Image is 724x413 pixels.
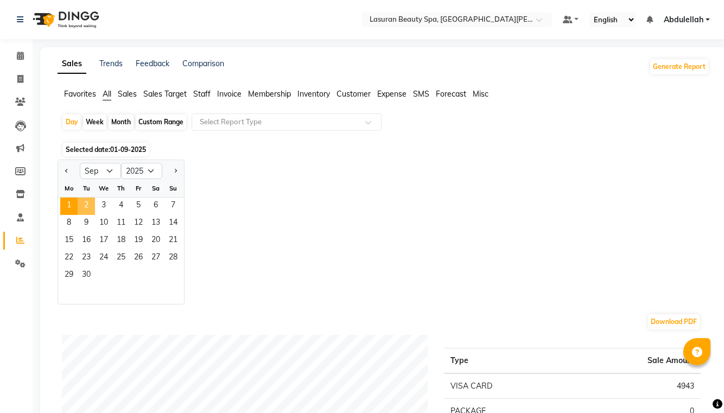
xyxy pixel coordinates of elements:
div: We [95,180,112,197]
span: 28 [164,250,182,267]
div: Saturday, September 6, 2025 [147,198,164,215]
button: Next month [171,162,180,180]
button: Download PDF [648,314,700,329]
td: VISA CARD [444,373,567,399]
span: 2 [78,198,95,215]
span: 18 [112,232,130,250]
span: Selected date: [63,143,149,156]
span: 19 [130,232,147,250]
span: 24 [95,250,112,267]
span: 16 [78,232,95,250]
span: 23 [78,250,95,267]
span: Expense [377,89,407,99]
span: 26 [130,250,147,267]
div: Custom Range [136,115,186,130]
td: 4943 [567,373,701,399]
span: 13 [147,215,164,232]
span: 25 [112,250,130,267]
select: Select year [121,163,162,179]
span: 5 [130,198,147,215]
div: Tu [78,180,95,197]
div: Sa [147,180,164,197]
div: Friday, September 5, 2025 [130,198,147,215]
span: 17 [95,232,112,250]
span: Forecast [436,89,466,99]
div: Tuesday, September 23, 2025 [78,250,95,267]
span: 4 [112,198,130,215]
div: Tuesday, September 2, 2025 [78,198,95,215]
span: Sales Target [143,89,187,99]
span: Abdulellah [664,14,703,26]
span: 1 [60,198,78,215]
div: Fr [130,180,147,197]
span: Membership [248,89,291,99]
div: Friday, September 19, 2025 [130,232,147,250]
div: Thursday, September 18, 2025 [112,232,130,250]
span: Sales [118,89,137,99]
span: SMS [413,89,429,99]
select: Select month [80,163,121,179]
a: Feedback [136,59,169,68]
span: Misc [473,89,488,99]
a: Sales [58,54,86,74]
div: Thursday, September 25, 2025 [112,250,130,267]
span: 6 [147,198,164,215]
div: Tuesday, September 9, 2025 [78,215,95,232]
span: 12 [130,215,147,232]
span: 29 [60,267,78,284]
div: Monday, September 22, 2025 [60,250,78,267]
div: Tuesday, September 30, 2025 [78,267,95,284]
div: Monday, September 1, 2025 [60,198,78,215]
span: Favorites [64,89,96,99]
div: Friday, September 12, 2025 [130,215,147,232]
img: logo [28,4,102,35]
a: Trends [99,59,123,68]
div: Wednesday, September 3, 2025 [95,198,112,215]
span: 21 [164,232,182,250]
div: Week [83,115,106,130]
span: 3 [95,198,112,215]
div: Friday, September 26, 2025 [130,250,147,267]
span: 7 [164,198,182,215]
span: 11 [112,215,130,232]
div: Saturday, September 27, 2025 [147,250,164,267]
div: Monday, September 29, 2025 [60,267,78,284]
div: Saturday, September 13, 2025 [147,215,164,232]
span: 14 [164,215,182,232]
div: Sunday, September 7, 2025 [164,198,182,215]
span: Inventory [297,89,330,99]
div: Th [112,180,130,197]
div: Sunday, September 21, 2025 [164,232,182,250]
div: Mo [60,180,78,197]
span: Invoice [217,89,242,99]
div: Monday, September 8, 2025 [60,215,78,232]
div: Wednesday, September 24, 2025 [95,250,112,267]
div: Day [63,115,81,130]
span: 9 [78,215,95,232]
span: 15 [60,232,78,250]
div: Sunday, September 28, 2025 [164,250,182,267]
span: 01-09-2025 [110,145,146,154]
span: 22 [60,250,78,267]
span: 20 [147,232,164,250]
div: Thursday, September 4, 2025 [112,198,130,215]
span: All [103,89,111,99]
th: Sale Amount [567,348,701,374]
span: Staff [193,89,211,99]
button: Generate Report [650,59,708,74]
div: Su [164,180,182,197]
span: 8 [60,215,78,232]
div: Wednesday, September 10, 2025 [95,215,112,232]
div: Sunday, September 14, 2025 [164,215,182,232]
div: Thursday, September 11, 2025 [112,215,130,232]
div: Saturday, September 20, 2025 [147,232,164,250]
button: Previous month [62,162,71,180]
div: Monday, September 15, 2025 [60,232,78,250]
span: 27 [147,250,164,267]
a: Comparison [182,59,224,68]
div: Tuesday, September 16, 2025 [78,232,95,250]
th: Type [444,348,567,374]
span: 10 [95,215,112,232]
div: Month [109,115,134,130]
span: Customer [336,89,371,99]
